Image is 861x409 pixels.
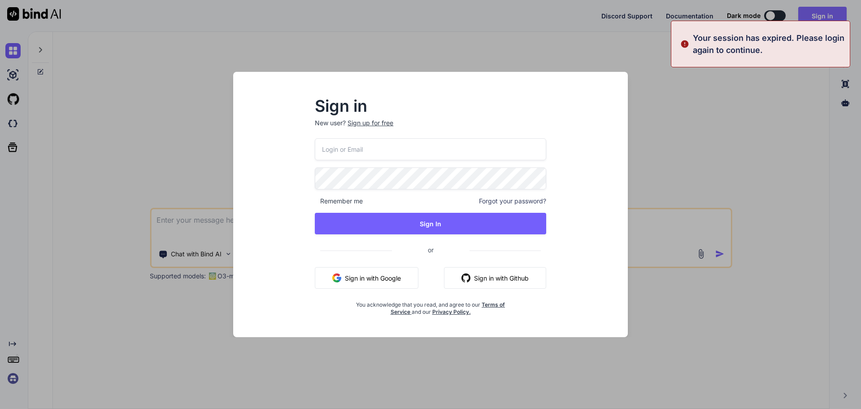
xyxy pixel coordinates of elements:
[392,239,470,261] span: or
[432,308,471,315] a: Privacy Policy.
[391,301,505,315] a: Terms of Service
[348,119,393,128] div: Sign up for free
[444,267,546,289] button: Sign in with Github
[461,273,470,282] img: github
[315,267,418,289] button: Sign in with Google
[479,197,546,206] span: Forgot your password?
[315,138,546,160] input: Login or Email
[315,119,546,138] p: New user?
[315,213,546,234] button: Sign In
[353,296,508,316] div: You acknowledge that you read, and agree to our and our
[680,32,689,56] img: alert
[315,197,363,206] span: Remember me
[332,273,341,282] img: google
[315,99,546,113] h2: Sign in
[693,32,844,56] p: Your session has expired. Please login again to continue.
